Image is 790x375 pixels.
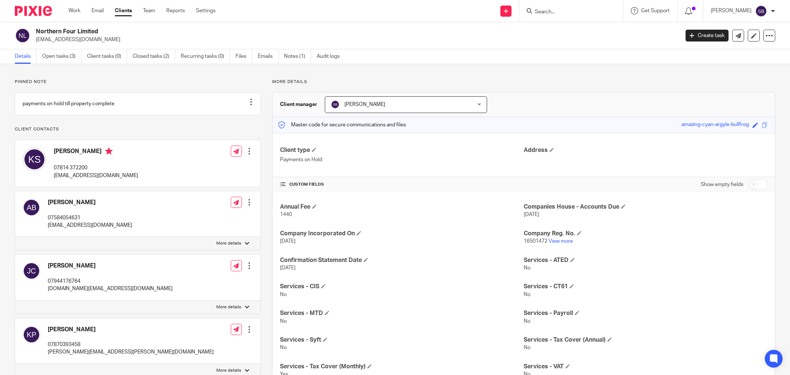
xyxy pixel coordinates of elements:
p: More details [216,368,241,374]
a: Client tasks (0) [87,49,127,64]
a: Settings [196,7,216,14]
h4: Services - CIS [280,283,524,291]
span: No [524,345,530,350]
div: amazing-cyan-argyle-bullfrog [681,121,749,129]
a: Files [236,49,252,64]
h4: Services - ATED [524,256,767,264]
h4: [PERSON_NAME] [48,262,173,270]
img: svg%3E [15,28,30,43]
span: [DATE] [524,212,539,217]
h4: Services - VAT [524,363,767,371]
span: No [280,292,287,297]
img: svg%3E [23,147,46,171]
p: Client contacts [15,126,261,132]
span: [PERSON_NAME] [344,102,385,107]
img: svg%3E [755,5,767,17]
input: Search [534,9,601,16]
a: Details [15,49,37,64]
a: View more [549,239,573,244]
span: No [524,319,530,324]
p: 07944176764 [48,278,173,285]
h4: Company Incorporated On [280,230,524,238]
h4: Services - Tax Cover (Annual) [524,336,767,344]
h4: Services - Tax Cover (Monthly) [280,363,524,371]
p: 07584054631 [48,214,132,222]
p: More details [216,240,241,246]
img: svg%3E [23,326,40,344]
p: [EMAIL_ADDRESS][DOMAIN_NAME] [48,222,132,229]
span: No [524,265,530,271]
p: Master code for secure communications and files [278,121,406,129]
h4: [PERSON_NAME] [48,326,214,333]
img: svg%3E [23,199,40,216]
h3: Client manager [280,101,317,108]
img: svg%3E [23,262,40,280]
h4: Services - Syft [280,336,524,344]
a: Clients [115,7,132,14]
span: No [524,292,530,297]
h4: [PERSON_NAME] [54,147,138,157]
h4: Services - CT61 [524,283,767,291]
a: Audit logs [317,49,345,64]
i: Primary [105,147,113,155]
a: Open tasks (3) [42,49,81,64]
a: Team [143,7,155,14]
a: Work [69,7,80,14]
h4: Confirmation Statement Date [280,256,524,264]
span: Get Support [641,8,670,13]
a: Reports [166,7,185,14]
h4: CUSTOM FIELDS [280,182,524,187]
h2: Northern Four Limited [36,28,547,36]
p: Payments on Hold [280,156,524,163]
a: Email [91,7,104,14]
span: [DATE] [280,265,296,271]
span: 1440 [280,212,292,217]
p: More details [272,79,775,85]
a: Notes (1) [284,49,311,64]
p: [EMAIL_ADDRESS][DOMAIN_NAME] [54,172,138,179]
h4: Company Reg. No. [524,230,767,238]
h4: Companies House - Accounts Due [524,203,767,211]
label: Show empty fields [701,181,743,188]
p: [PERSON_NAME][EMAIL_ADDRESS][PERSON_NAME][DOMAIN_NAME] [48,348,214,356]
p: 07814 372200 [54,164,138,172]
h4: [PERSON_NAME] [48,199,132,206]
img: Pixie [15,6,52,16]
p: [DOMAIN_NAME][EMAIL_ADDRESS][DOMAIN_NAME] [48,285,173,292]
p: Pinned note [15,79,261,85]
p: [PERSON_NAME] [711,7,751,14]
a: Emails [258,49,279,64]
h4: Annual Fee [280,203,524,211]
h4: Client type [280,146,524,154]
p: 07870393458 [48,341,214,348]
span: No [280,319,287,324]
p: More details [216,304,241,310]
p: [EMAIL_ADDRESS][DOMAIN_NAME] [36,36,674,43]
img: svg%3E [331,100,340,109]
h4: Services - Payroll [524,309,767,317]
a: Recurring tasks (0) [181,49,230,64]
span: [DATE] [280,239,296,244]
a: Closed tasks (2) [133,49,175,64]
h4: Address [524,146,767,154]
span: 16501472 [524,239,547,244]
a: Create task [686,30,729,42]
span: No [280,345,287,350]
h4: Services - MTD [280,309,524,317]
